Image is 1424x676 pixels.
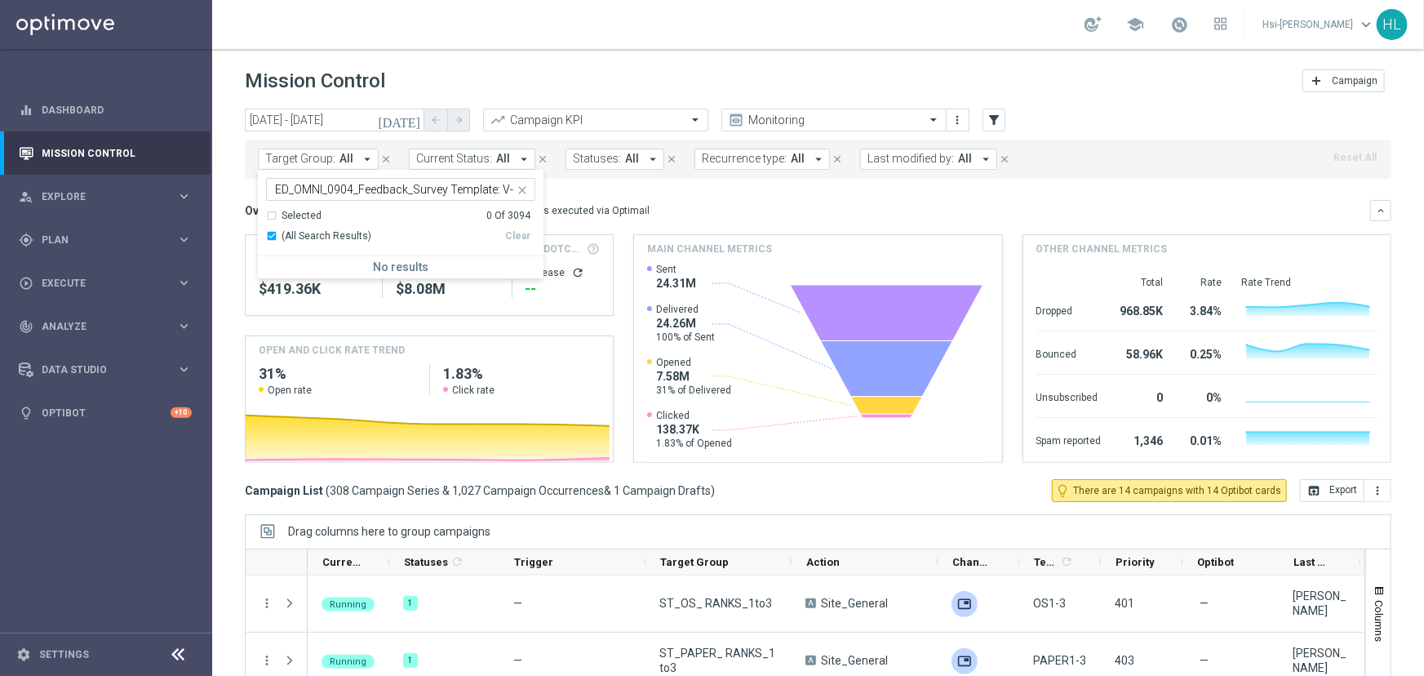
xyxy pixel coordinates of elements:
[42,88,192,131] a: Dashboard
[260,596,274,611] button: more_vert
[396,279,499,299] div: $8,076,161
[1375,205,1386,216] i: keyboard_arrow_down
[483,109,708,131] ng-select: Campaign KPI
[18,320,193,333] div: track_changes Analyze keyboard_arrow_right
[1036,242,1168,256] h4: Other channel metrics
[805,656,816,665] span: A
[19,233,33,247] i: gps_fixed
[18,190,193,203] div: person_search Explore keyboard_arrow_right
[42,391,171,434] a: Optibot
[821,596,888,611] span: Site_General
[660,556,729,568] span: Target Group
[403,596,418,611] div: 1
[282,229,371,243] span: (All Search Results)
[330,656,366,667] span: Running
[322,556,362,568] span: Current Status
[656,437,732,450] span: 1.83% of Opened
[42,192,176,202] span: Explore
[1293,556,1333,568] span: Last Modified By
[18,363,193,376] button: Data Studio keyboard_arrow_right
[19,189,33,204] i: person_search
[1293,589,1346,618] div: John Bruzzese
[1242,276,1377,289] div: Rate Trend
[1036,383,1102,409] div: Unsubscribed
[259,279,369,299] div: $419,363
[1058,553,1073,571] span: Calculate column
[1060,555,1073,568] i: refresh
[952,591,978,617] img: Adobe SFTP Prod
[1183,340,1222,366] div: 0.25%
[952,113,965,127] i: more_vert
[1200,596,1209,611] span: —
[19,88,192,131] div: Dashboard
[42,322,176,331] span: Analyze
[1183,426,1222,452] div: 0.01%
[1121,383,1164,409] div: 0
[1300,479,1364,502] button: open_in_browser Export
[19,131,192,175] div: Mission Control
[258,260,543,274] h5: No results
[821,653,888,668] span: Site_General
[245,69,385,93] h1: Mission Control
[258,209,543,278] ng-dropdown-panel: Options list
[1371,484,1384,497] i: more_vert
[490,112,506,128] i: trending_up
[330,483,604,498] span: 308 Campaign Series & 1,027 Campaign Occurrences
[950,110,966,130] button: more_vert
[171,407,192,418] div: +10
[711,483,715,498] span: )
[443,364,601,384] h2: 1.83%
[39,650,89,660] a: Settings
[360,152,375,167] i: arrow_drop_down
[19,406,33,420] i: lightbulb
[19,189,176,204] div: Explore
[259,343,405,358] h4: OPEN AND CLICK RATE TREND
[952,648,978,674] img: Adobe SFTP Prod
[694,149,830,170] button: Recurrence type: All arrow_drop_down
[447,109,470,131] button: arrow_forward
[664,150,679,168] button: close
[666,153,677,165] i: close
[659,596,772,611] span: ST_OS_ RANKS_1to3
[42,235,176,245] span: Plan
[983,109,1005,131] button: filter_alt
[19,391,192,434] div: Optibot
[514,556,553,568] span: Trigger
[18,233,193,247] button: gps_fixed Plan keyboard_arrow_right
[450,555,464,568] i: refresh
[1373,600,1386,642] span: Columns
[728,112,744,128] i: preview
[1200,653,1209,668] span: —
[1302,69,1385,92] button: add Campaign
[999,153,1010,165] i: close
[380,153,392,165] i: close
[952,556,991,568] span: Channel
[330,599,366,610] span: Running
[245,109,424,131] input: Select date range
[1126,16,1144,33] span: school
[997,150,1012,168] button: close
[1033,653,1086,668] span: PAPER1-3
[566,149,664,170] button: Statuses: All arrow_drop_down
[19,319,33,334] i: track_changes
[486,209,530,223] div: 0 Of 3094
[1364,479,1391,502] button: more_vert
[1055,483,1070,498] i: lightbulb_outline
[573,152,621,166] span: Statuses:
[19,103,33,118] i: equalizer
[448,553,464,571] span: Calculate column
[322,596,375,612] colored-tag: Running
[19,319,176,334] div: Analyze
[176,232,192,247] i: keyboard_arrow_right
[1073,483,1281,498] span: There are 14 campaigns with 14 Optibot cards
[1183,296,1222,322] div: 3.84%
[19,276,33,291] i: play_circle_outline
[260,653,274,668] i: more_vert
[1357,16,1375,33] span: keyboard_arrow_down
[42,278,176,288] span: Execute
[604,484,611,497] span: &
[805,598,816,608] span: A
[1115,597,1134,610] span: 401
